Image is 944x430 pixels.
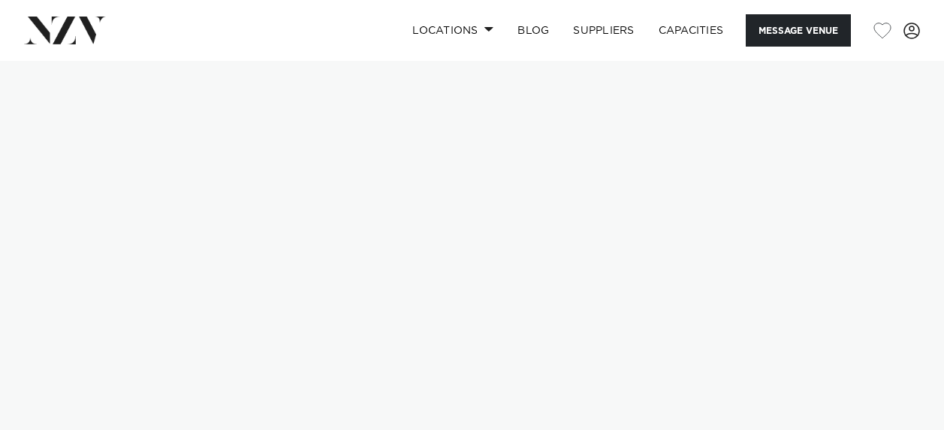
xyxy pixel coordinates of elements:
[24,17,106,44] img: nzv-logo.png
[561,14,646,47] a: SUPPLIERS
[746,14,851,47] button: Message Venue
[400,14,505,47] a: Locations
[647,14,736,47] a: Capacities
[505,14,561,47] a: BLOG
